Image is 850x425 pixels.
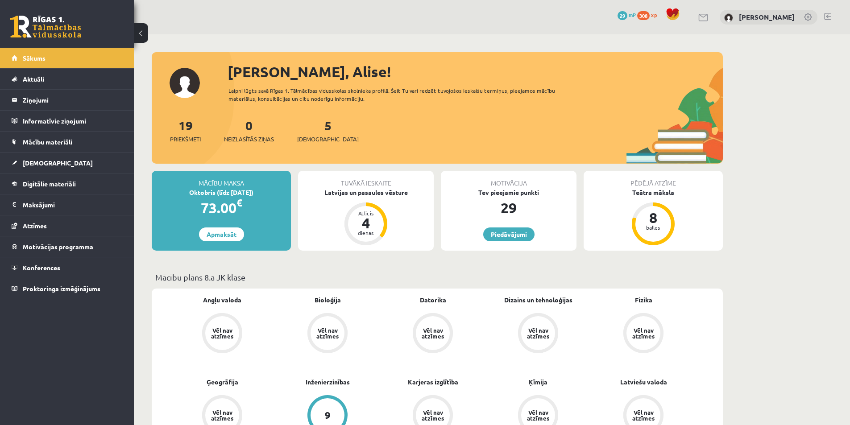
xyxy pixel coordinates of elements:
[152,171,291,188] div: Mācību maksa
[23,159,93,167] span: [DEMOGRAPHIC_DATA]
[298,188,434,197] div: Latvijas un pasaules vēsture
[297,135,359,144] span: [DEMOGRAPHIC_DATA]
[739,12,795,21] a: [PERSON_NAME]
[228,87,571,103] div: Laipni lūgts savā Rīgas 1. Tālmācības vidusskolas skolnieka profilā. Šeit Tu vari redzēt tuvojošo...
[637,11,661,18] a: 308 xp
[483,227,535,241] a: Piedāvājumi
[12,215,123,236] a: Atzīmes
[155,271,719,283] p: Mācību plāns 8.a JK klase
[12,69,123,89] a: Aktuāli
[23,180,76,188] span: Digitālie materiāli
[23,222,47,230] span: Atzīmes
[352,216,379,230] div: 4
[199,227,244,241] a: Apmaksāt
[352,230,379,235] div: dienas
[306,377,350,387] a: Inženierzinības
[152,197,291,219] div: 73.00
[12,153,123,173] a: [DEMOGRAPHIC_DATA]
[210,409,235,421] div: Vēl nav atzīmes
[297,117,359,144] a: 5[DEMOGRAPHIC_DATA]
[23,111,123,131] legend: Informatīvie ziņojumi
[10,16,81,38] a: Rīgas 1. Tālmācības vidusskola
[724,13,733,22] img: Alise Dilevka
[651,11,657,18] span: xp
[529,377,547,387] a: Ķīmija
[236,196,242,209] span: €
[408,377,458,387] a: Karjeras izglītība
[23,264,60,272] span: Konferences
[325,410,331,420] div: 9
[420,327,445,339] div: Vēl nav atzīmes
[640,225,667,230] div: balles
[631,409,656,421] div: Vēl nav atzīmes
[441,171,576,188] div: Motivācija
[441,188,576,197] div: Tev pieejamie punkti
[635,295,652,305] a: Fizika
[12,257,123,278] a: Konferences
[618,11,636,18] a: 29 mP
[640,210,667,225] div: 8
[12,173,123,194] a: Digitālie materiāli
[275,313,380,355] a: Vēl nav atzīmes
[315,295,341,305] a: Bioloģija
[315,327,340,339] div: Vēl nav atzīmes
[207,377,238,387] a: Ģeogrāfija
[298,171,434,188] div: Tuvākā ieskaite
[224,117,274,144] a: 0Neizlasītās ziņas
[591,313,696,355] a: Vēl nav atzīmes
[584,188,723,197] div: Teātra māksla
[12,111,123,131] a: Informatīvie ziņojumi
[170,313,275,355] a: Vēl nav atzīmes
[526,409,551,421] div: Vēl nav atzīmes
[631,327,656,339] div: Vēl nav atzīmes
[504,295,572,305] a: Dizains un tehnoloģijas
[152,188,291,197] div: Oktobris (līdz [DATE])
[526,327,551,339] div: Vēl nav atzīmes
[228,61,723,83] div: [PERSON_NAME], Alise!
[620,377,667,387] a: Latviešu valoda
[23,54,46,62] span: Sākums
[637,11,650,20] span: 308
[441,197,576,219] div: 29
[12,194,123,215] a: Maksājumi
[298,188,434,247] a: Latvijas un pasaules vēsture Atlicis 4 dienas
[170,117,201,144] a: 19Priekšmeti
[629,11,636,18] span: mP
[12,236,123,257] a: Motivācijas programma
[210,327,235,339] div: Vēl nav atzīmes
[23,90,123,110] legend: Ziņojumi
[12,90,123,110] a: Ziņojumi
[352,210,379,216] div: Atlicis
[170,135,201,144] span: Priekšmeti
[23,75,44,83] span: Aktuāli
[420,409,445,421] div: Vēl nav atzīmes
[12,48,123,68] a: Sākums
[485,313,591,355] a: Vēl nav atzīmes
[23,285,100,293] span: Proktoringa izmēģinājums
[203,295,241,305] a: Angļu valoda
[380,313,485,355] a: Vēl nav atzīmes
[584,188,723,247] a: Teātra māksla 8 balles
[584,171,723,188] div: Pēdējā atzīme
[618,11,627,20] span: 29
[420,295,446,305] a: Datorika
[224,135,274,144] span: Neizlasītās ziņas
[23,138,72,146] span: Mācību materiāli
[23,194,123,215] legend: Maksājumi
[12,132,123,152] a: Mācību materiāli
[23,243,93,251] span: Motivācijas programma
[12,278,123,299] a: Proktoringa izmēģinājums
